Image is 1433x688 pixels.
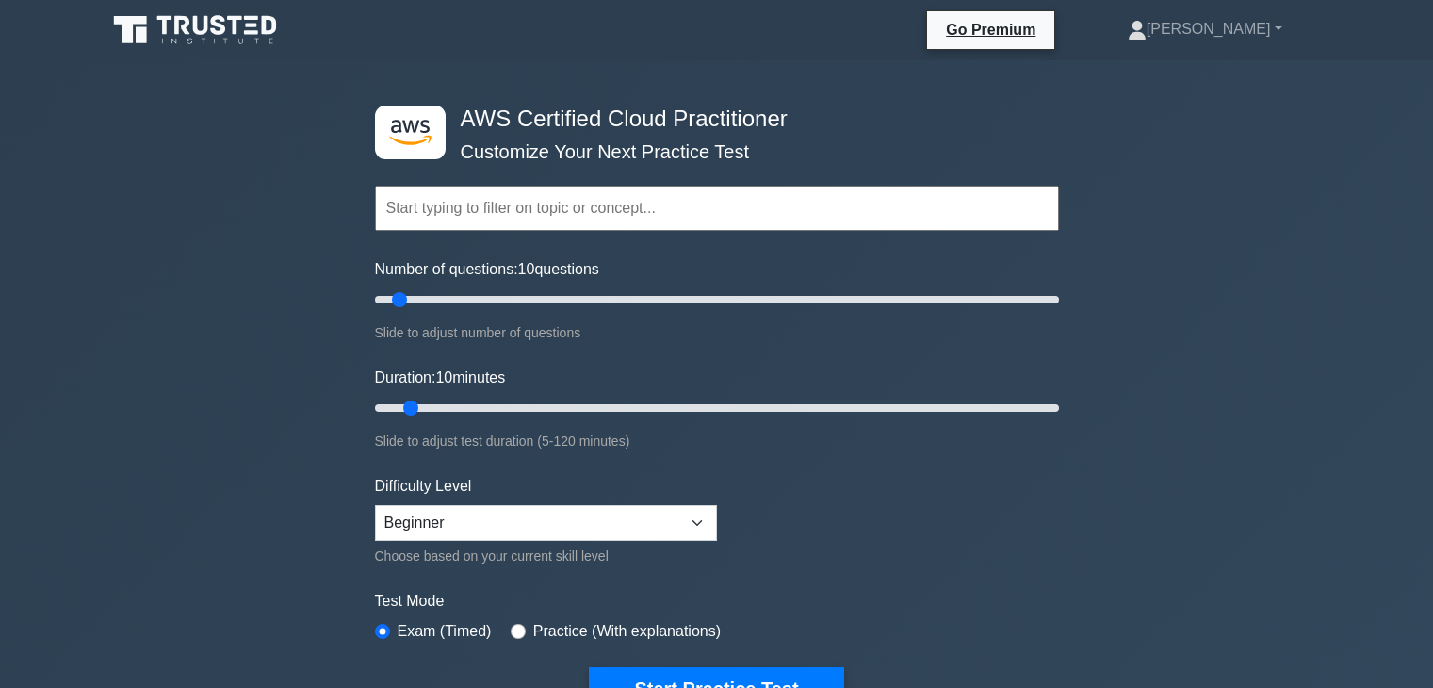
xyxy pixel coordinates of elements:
[518,261,535,277] span: 10
[375,321,1059,344] div: Slide to adjust number of questions
[533,620,721,643] label: Practice (With explanations)
[935,18,1047,41] a: Go Premium
[398,620,492,643] label: Exam (Timed)
[375,545,717,567] div: Choose based on your current skill level
[375,186,1059,231] input: Start typing to filter on topic or concept...
[375,367,506,389] label: Duration: minutes
[375,590,1059,613] label: Test Mode
[375,475,472,498] label: Difficulty Level
[375,430,1059,452] div: Slide to adjust test duration (5-120 minutes)
[1083,10,1327,48] a: [PERSON_NAME]
[453,106,967,133] h4: AWS Certified Cloud Practitioner
[375,258,599,281] label: Number of questions: questions
[435,369,452,385] span: 10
